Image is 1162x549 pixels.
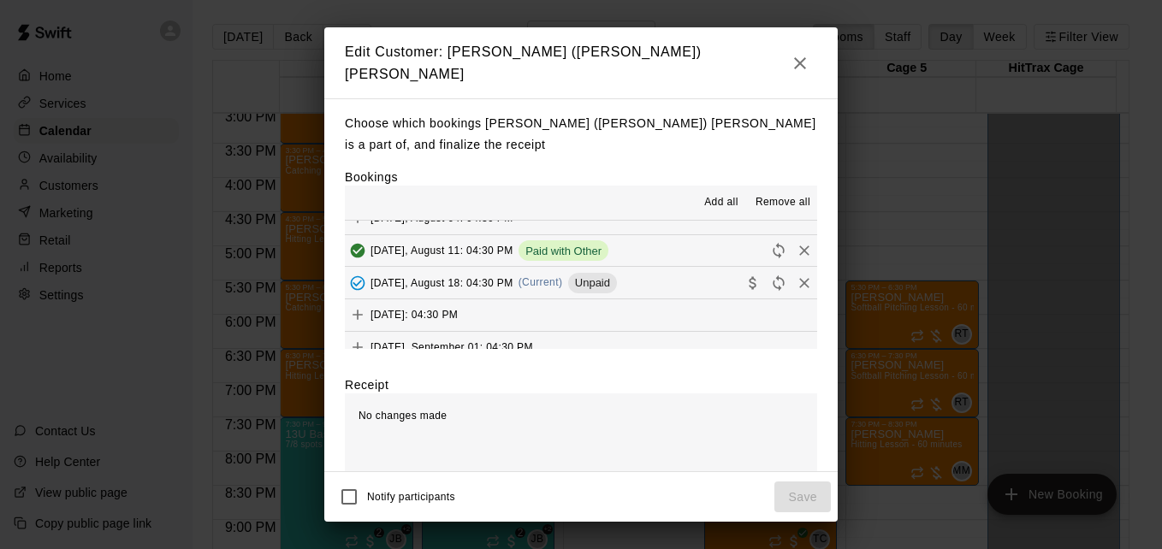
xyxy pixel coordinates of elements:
[704,194,738,211] span: Add all
[345,332,817,363] button: Add[DATE], September 01: 04:30 PM
[371,341,533,353] span: [DATE], September 01: 04:30 PM
[519,276,563,288] span: (Current)
[371,212,513,224] span: [DATE], August 04: 04:30 PM
[749,189,817,216] button: Remove all
[756,194,810,211] span: Remove all
[766,275,791,288] span: Reschedule
[740,275,766,288] span: Collect payment
[345,340,371,353] span: Add
[345,113,817,155] p: Choose which bookings [PERSON_NAME] ([PERSON_NAME]) [PERSON_NAME] is a part of, and finalize the ...
[791,244,817,257] span: Remove
[345,270,371,296] button: Added - Collect Payment
[371,276,513,288] span: [DATE], August 18: 04:30 PM
[345,308,371,321] span: Add
[345,376,388,393] label: Receipt
[359,410,447,422] span: No changes made
[345,238,371,263] button: Added & Paid
[371,309,458,321] span: [DATE]: 04:30 PM
[766,244,791,257] span: Reschedule
[345,299,817,331] button: Add[DATE]: 04:30 PM
[345,235,817,267] button: Added & Paid[DATE], August 11: 04:30 PMPaid with OtherRescheduleRemove
[568,276,617,289] span: Unpaid
[694,189,749,216] button: Add all
[371,245,513,257] span: [DATE], August 11: 04:30 PM
[345,170,398,184] label: Bookings
[791,275,817,288] span: Remove
[519,245,608,257] span: Paid with Other
[345,211,371,224] span: Add
[367,491,455,503] span: Notify participants
[324,27,838,98] h2: Edit Customer: [PERSON_NAME] ([PERSON_NAME]) [PERSON_NAME]
[345,267,817,298] button: Added - Collect Payment[DATE], August 18: 04:30 PM(Current)UnpaidCollect paymentRescheduleRemove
